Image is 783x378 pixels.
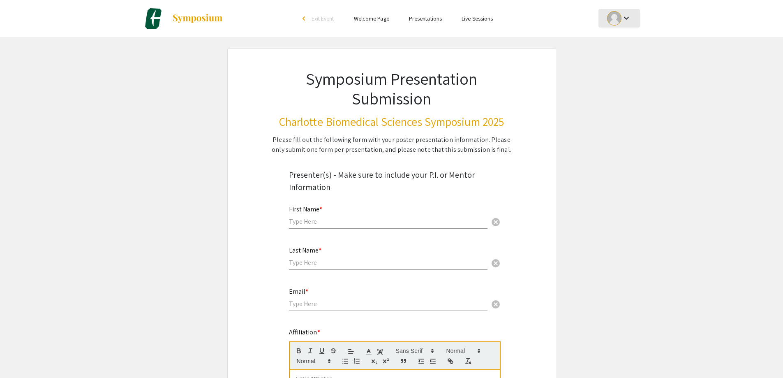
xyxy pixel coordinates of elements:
[289,328,320,336] mat-label: Affiliation
[143,8,223,29] a: Charlotte Biomedical Sciences Symposium 2025
[289,205,322,213] mat-label: First Name
[172,14,223,23] img: Symposium by ForagerOne
[268,69,516,108] h1: Symposium Presentation Submission
[289,246,321,255] mat-label: Last Name
[303,16,307,21] div: arrow_back_ios
[487,295,504,312] button: Clear
[487,254,504,271] button: Clear
[491,258,501,268] span: cancel
[289,299,487,308] input: Type Here
[409,15,442,22] a: Presentations
[6,341,35,372] iframe: Chat
[143,8,164,29] img: Charlotte Biomedical Sciences Symposium 2025
[354,15,389,22] a: Welcome Page
[621,13,631,23] mat-icon: Expand account dropdown
[462,15,493,22] a: Live Sessions
[598,9,640,28] button: Expand account dropdown
[289,258,487,267] input: Type Here
[289,169,494,193] div: Presenter(s) - Make sure to include your P.I. or Mentor Information
[487,213,504,230] button: Clear
[268,115,516,129] h3: Charlotte Biomedical Sciences Symposium 2025
[491,299,501,309] span: cancel
[289,217,487,226] input: Type Here
[268,135,516,155] div: Please fill out the following form with your poster presentation information. Please only submit ...
[312,15,334,22] span: Exit Event
[491,217,501,227] span: cancel
[289,287,308,296] mat-label: Email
